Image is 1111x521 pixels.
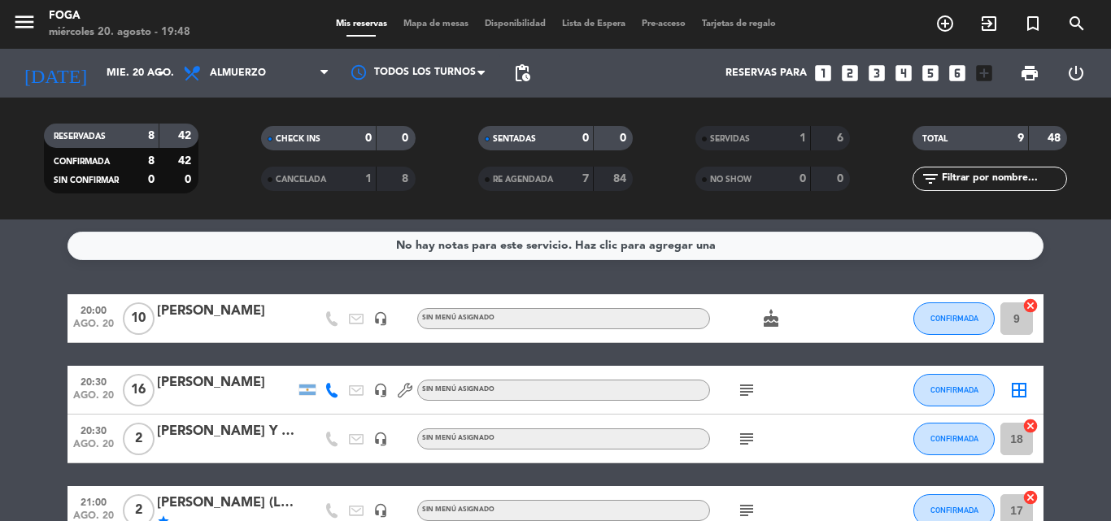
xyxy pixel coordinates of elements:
strong: 0 [799,173,806,185]
span: Sin menú asignado [422,315,495,321]
span: RE AGENDADA [493,176,553,184]
span: Lista de Espera [554,20,634,28]
button: CONFIRMADA [913,374,995,406]
strong: 0 [402,132,412,144]
i: subject [737,429,756,449]
span: CONFIRMADA [54,158,110,166]
div: No hay notas para este servicio. Haz clic para agregar una [396,237,716,255]
strong: 7 [582,173,589,185]
span: NO SHOW [710,176,752,184]
span: 10 [123,302,155,335]
i: looks_4 [893,63,914,84]
button: CONFIRMADA [913,423,995,455]
i: border_all [1009,380,1029,400]
span: RESERVADAS [54,132,106,141]
span: Sin menú asignado [422,435,495,441]
button: CONFIRMADA [913,302,995,335]
strong: 0 [620,132,630,144]
span: CONFIRMADA [930,434,978,443]
div: FOGA [49,8,190,24]
i: cancel [1022,418,1039,434]
span: CONFIRMADA [930,385,978,394]
strong: 6 [837,132,847,144]
span: 20:00 [73,300,114,319]
span: Mapa de mesas [395,20,477,28]
strong: 84 [613,173,630,185]
strong: 8 [402,173,412,185]
i: cancel [1022,297,1039,314]
span: Sin menú asignado [422,386,495,393]
strong: 1 [799,132,806,144]
span: SIN CONFIRMAR [54,176,119,185]
strong: 0 [365,132,372,144]
i: add_box [974,63,995,84]
input: Filtrar por nombre... [940,170,1066,188]
span: SERVIDAS [710,135,750,143]
span: 16 [123,374,155,406]
span: Disponibilidad [477,20,554,28]
div: [PERSON_NAME] Y [PERSON_NAME] [157,421,295,442]
div: miércoles 20. agosto - 19:48 [49,24,190,41]
div: [PERSON_NAME] [157,301,295,322]
i: cake [761,309,781,328]
span: Almuerzo [210,67,266,79]
div: [PERSON_NAME] (La Prensa) [157,493,295,514]
strong: 0 [837,173,847,185]
span: ago. 20 [73,319,114,337]
i: looks_5 [920,63,941,84]
i: subject [737,380,756,400]
strong: 8 [148,155,155,167]
i: arrow_drop_down [151,63,171,83]
span: CHECK INS [276,135,320,143]
i: headset_mic [373,503,388,518]
span: CANCELADA [276,176,326,184]
div: [PERSON_NAME] [157,372,295,393]
span: 20:30 [73,371,114,390]
i: search [1067,14,1087,33]
i: subject [737,501,756,520]
span: Tarjetas de regalo [694,20,784,28]
span: ago. 20 [73,390,114,409]
span: pending_actions [512,63,532,83]
span: Sin menú asignado [422,506,495,513]
i: headset_mic [373,432,388,446]
i: looks_one [813,63,834,84]
i: add_circle_outline [935,14,955,33]
strong: 42 [178,130,194,141]
span: 20:30 [73,420,114,439]
span: TOTAL [922,135,948,143]
strong: 1 [365,173,372,185]
strong: 0 [582,132,589,144]
span: 2 [123,423,155,455]
i: turned_in_not [1023,14,1043,33]
i: menu [12,10,37,34]
button: menu [12,10,37,40]
i: exit_to_app [979,14,999,33]
i: cancel [1022,489,1039,506]
i: looks_two [839,63,860,84]
strong: 42 [178,155,194,167]
i: power_settings_new [1066,63,1086,83]
i: filter_list [921,169,940,189]
span: Reservas para [725,67,807,79]
span: Mis reservas [328,20,395,28]
span: Pre-acceso [634,20,694,28]
i: headset_mic [373,311,388,326]
strong: 9 [1017,132,1024,144]
strong: 0 [148,174,155,185]
span: ago. 20 [73,439,114,458]
i: headset_mic [373,383,388,397]
i: looks_3 [866,63,887,84]
i: [DATE] [12,55,98,91]
span: print [1020,63,1039,83]
span: CONFIRMADA [930,314,978,323]
i: looks_6 [947,63,968,84]
strong: 0 [185,174,194,185]
span: 21:00 [73,492,114,510]
strong: 8 [148,130,155,141]
strong: 48 [1048,132,1064,144]
span: CONFIRMADA [930,506,978,514]
span: SENTADAS [493,135,536,143]
div: LOG OUT [1052,49,1099,98]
